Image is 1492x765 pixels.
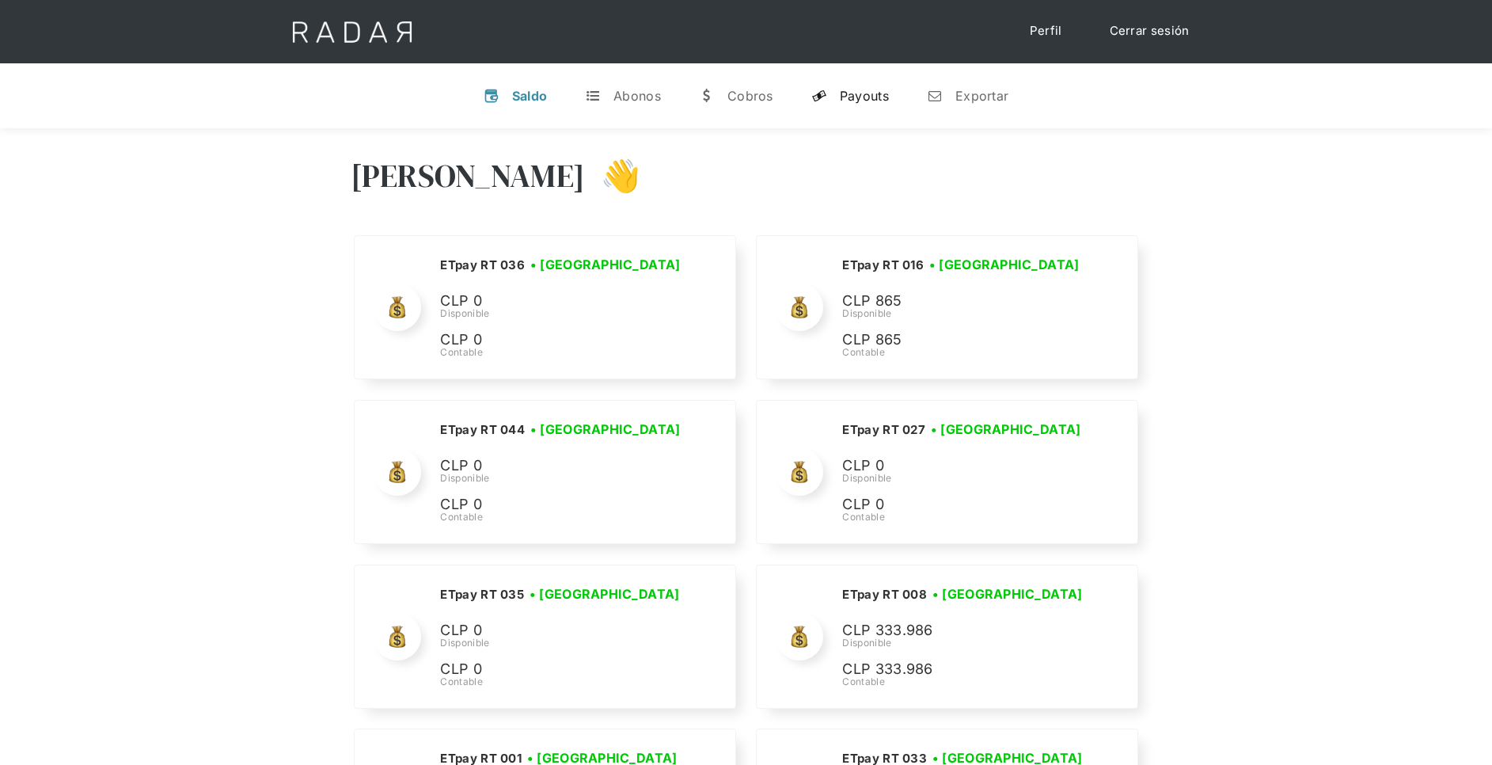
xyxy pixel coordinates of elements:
[530,255,681,274] h3: • [GEOGRAPHIC_DATA]
[842,510,1086,524] div: Contable
[842,619,1080,642] p: CLP 333.986
[699,88,715,104] div: w
[1014,16,1078,47] a: Perfil
[530,420,681,439] h3: • [GEOGRAPHIC_DATA]
[842,471,1086,485] div: Disponible
[842,675,1088,689] div: Contable
[842,493,1080,516] p: CLP 0
[585,156,640,196] h3: 👋
[440,510,685,524] div: Contable
[530,584,680,603] h3: • [GEOGRAPHIC_DATA]
[440,675,685,689] div: Contable
[842,329,1080,352] p: CLP 865
[842,455,1080,478] p: CLP 0
[842,422,925,438] h2: ETpay RT 027
[842,636,1088,650] div: Disponible
[440,619,678,642] p: CLP 0
[929,255,1080,274] h3: • [GEOGRAPHIC_DATA]
[931,420,1081,439] h3: • [GEOGRAPHIC_DATA]
[440,658,678,681] p: CLP 0
[811,88,827,104] div: y
[842,587,927,603] h2: ETpay RT 008
[585,88,601,104] div: t
[440,587,524,603] h2: ETpay RT 035
[440,306,685,321] div: Disponible
[613,88,661,104] div: Abonos
[955,88,1008,104] div: Exportar
[484,88,499,104] div: v
[727,88,773,104] div: Cobros
[440,290,678,313] p: CLP 0
[440,345,685,360] div: Contable
[842,290,1080,313] p: CLP 865
[842,306,1084,321] div: Disponible
[1094,16,1205,47] a: Cerrar sesión
[842,345,1084,360] div: Contable
[351,156,586,196] h3: [PERSON_NAME]
[440,471,685,485] div: Disponible
[440,455,678,478] p: CLP 0
[440,422,525,438] h2: ETpay RT 044
[440,329,678,352] p: CLP 0
[840,88,889,104] div: Payouts
[512,88,548,104] div: Saldo
[842,658,1080,681] p: CLP 333.986
[440,493,678,516] p: CLP 0
[440,636,685,650] div: Disponible
[842,257,924,273] h2: ETpay RT 016
[927,88,943,104] div: n
[932,584,1083,603] h3: • [GEOGRAPHIC_DATA]
[440,257,525,273] h2: ETpay RT 036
